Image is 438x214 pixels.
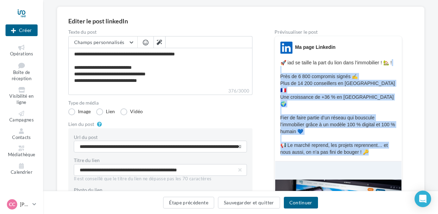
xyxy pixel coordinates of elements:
[68,87,252,95] label: 376/3000
[6,109,38,124] a: Campagnes
[69,36,137,48] button: Champs personnalisés
[415,191,431,207] div: Open Intercom Messenger
[6,43,38,58] a: Opérations
[6,162,38,176] a: Calendrier
[284,197,318,208] button: Continuer
[68,122,94,127] label: Lien du post
[12,69,31,82] span: Boîte de réception
[9,201,15,208] span: CC
[6,144,38,159] a: Médiathèque
[6,24,38,36] button: Créer
[68,108,91,115] label: Image
[74,39,125,45] span: Champs personnalisés
[9,93,33,105] span: Visibilité en ligne
[74,135,98,140] label: Url du post
[163,197,214,208] button: Étape précédente
[96,108,115,115] label: Lien
[120,108,143,115] label: Vidéo
[68,30,252,34] label: Texte du post
[10,51,33,56] span: Opérations
[295,44,335,51] div: Ma page Linkedin
[12,135,31,140] span: Contacts
[8,152,36,157] span: Médiathèque
[6,127,38,142] a: Contacts
[74,188,146,192] label: Photo du lien
[6,61,38,83] a: Boîte de réception
[74,158,247,163] label: Titre du lien
[218,197,280,208] button: Sauvegarder et quitter
[20,201,30,208] p: [PERSON_NAME]
[6,198,38,211] a: CC [PERSON_NAME]
[6,86,38,107] a: Visibilité en ligne
[68,100,252,105] label: Type de média
[275,30,402,34] div: Prévisualiser le post
[9,117,34,122] span: Campagnes
[68,18,413,24] div: Editer le post linkedIn
[6,24,38,36] div: Nouvelle campagne
[74,176,247,182] div: Il est conseillé que le titre du lien ne dépasse pas les 70 caractères
[11,169,32,175] span: Calendrier
[280,59,396,156] p: 🚀 iad se taille la part du lion dans l’immobilier ! 🏡 ! Près de 6 800 compromis signés ✍️ Plus de...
